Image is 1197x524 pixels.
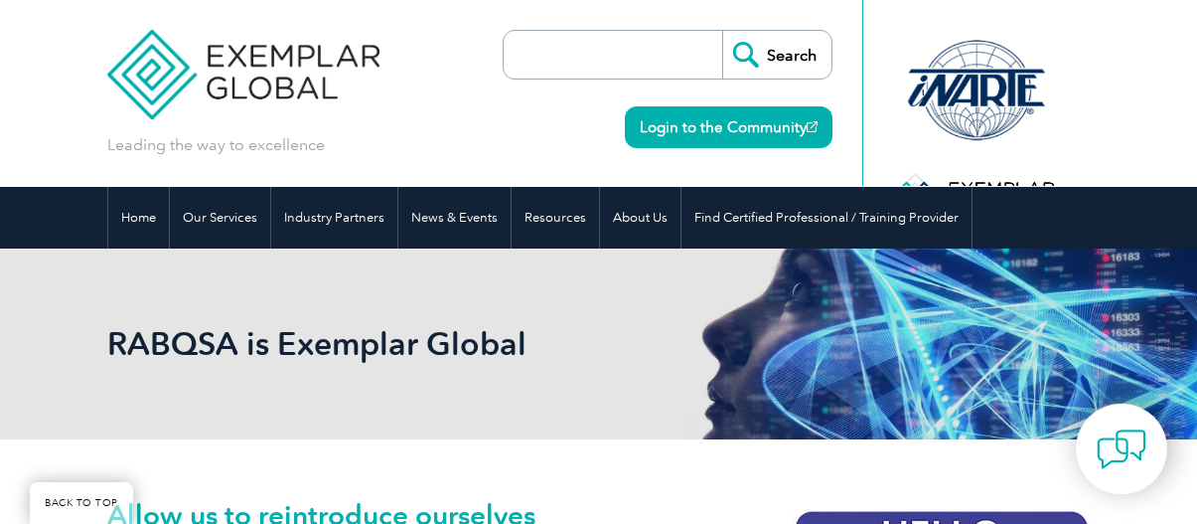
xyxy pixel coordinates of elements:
[271,187,397,249] a: Industry Partners
[30,482,133,524] a: BACK TO TOP
[807,121,818,132] img: open_square.png
[681,187,972,249] a: Find Certified Professional / Training Provider
[1097,425,1146,474] img: contact-chat.png
[512,187,599,249] a: Resources
[170,187,270,249] a: Our Services
[398,187,511,249] a: News & Events
[107,328,796,360] h2: RABQSA is Exemplar Global
[107,134,325,156] p: Leading the way to excellence
[625,106,832,148] a: Login to the Community
[722,31,831,79] input: Search
[600,187,680,249] a: About Us
[108,187,169,249] a: Home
